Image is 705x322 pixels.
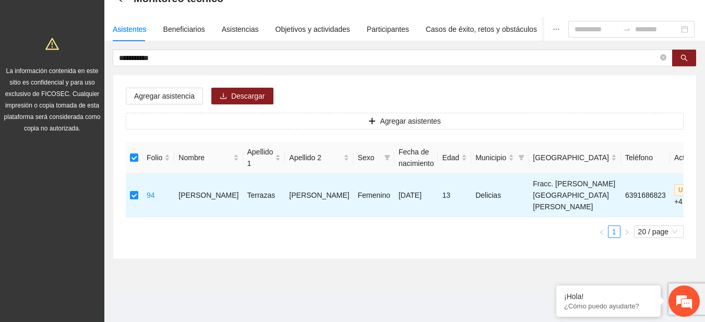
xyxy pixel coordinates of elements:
[147,191,155,199] a: 94
[595,225,608,238] button: left
[382,150,392,165] span: filter
[4,67,101,132] span: La información contenida en este sitio es confidencial y para uso exclusivo de FICOSEC. Cualquier...
[126,88,203,104] button: Agregar asistencia
[231,90,265,102] span: Descargar
[471,142,529,174] th: Municipio
[289,152,341,163] span: Apellido 2
[384,154,390,161] span: filter
[142,142,174,174] th: Folio
[680,54,688,63] span: search
[174,174,243,217] td: [PERSON_NAME]
[624,229,630,235] span: right
[395,174,438,217] td: [DATE]
[529,142,621,174] th: Colonia
[163,23,205,35] div: Beneficiarios
[620,225,633,238] button: right
[516,150,527,165] span: filter
[442,152,459,163] span: Edad
[353,174,394,217] td: Femenino
[621,174,670,217] td: 6391686823
[368,117,376,126] span: plus
[529,174,621,217] td: Fracc. [PERSON_NAME][GEOGRAPHIC_DATA][PERSON_NAME]
[608,225,620,238] li: 1
[126,113,684,129] button: plusAgregar asistentes
[634,225,684,238] div: Page Size
[45,37,59,51] span: warning
[672,50,696,66] button: search
[638,226,679,237] span: 20 / page
[211,88,273,104] button: downloadDescargar
[471,174,529,217] td: Delicias
[357,152,379,163] span: Sexo
[222,23,259,35] div: Asistencias
[243,174,285,217] td: Terrazas
[660,54,666,61] span: close-circle
[113,23,147,35] div: Asistentes
[660,53,666,63] span: close-circle
[380,115,441,127] span: Agregar asistentes
[426,23,537,35] div: Casos de éxito, retos y obstáculos
[276,23,350,35] div: Objetivos y actividades
[285,142,353,174] th: Apellido 2
[367,23,409,35] div: Participantes
[608,226,620,237] a: 1
[171,5,196,30] div: Minimizar ventana de chat en vivo
[134,90,195,102] span: Agregar asistencia
[599,229,605,235] span: left
[518,154,524,161] span: filter
[438,174,471,217] td: 13
[620,225,633,238] li: Next Page
[595,225,608,238] li: Previous Page
[475,152,506,163] span: Municipio
[674,184,687,196] span: U
[621,142,670,174] th: Teléfono
[533,152,609,163] span: [GEOGRAPHIC_DATA]
[220,92,227,101] span: download
[174,142,243,174] th: Nombre
[243,142,285,174] th: Apellido 1
[395,142,438,174] th: Fecha de nacimiento
[285,174,353,217] td: [PERSON_NAME]
[544,17,568,41] button: ellipsis
[247,146,273,169] span: Apellido 1
[438,142,471,174] th: Edad
[564,302,653,310] p: ¿Cómo puedo ayudarte?
[623,25,631,33] span: to
[623,25,631,33] span: swap-right
[178,152,231,163] span: Nombre
[147,152,162,163] span: Folio
[5,212,199,249] textarea: Escriba su mensaje y pulse “Intro”
[54,53,175,67] div: Chatee con nosotros ahora
[564,292,653,301] div: ¡Hola!
[61,103,144,208] span: Estamos en línea.
[553,26,560,33] span: ellipsis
